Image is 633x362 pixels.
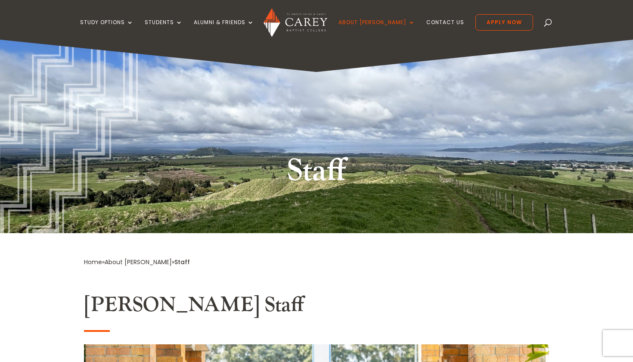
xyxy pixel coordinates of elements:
h1: Staff [155,151,478,196]
img: Carey Baptist College [264,8,327,37]
a: Contact Us [426,19,464,40]
a: Study Options [80,19,133,40]
span: Staff [174,258,190,266]
a: Home [84,258,102,266]
a: Students [145,19,183,40]
a: Apply Now [475,14,533,31]
a: About [PERSON_NAME] [338,19,415,40]
h2: [PERSON_NAME] Staff [84,293,549,322]
a: About [PERSON_NAME] [105,258,172,266]
a: Alumni & Friends [194,19,254,40]
span: » » [84,258,190,266]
